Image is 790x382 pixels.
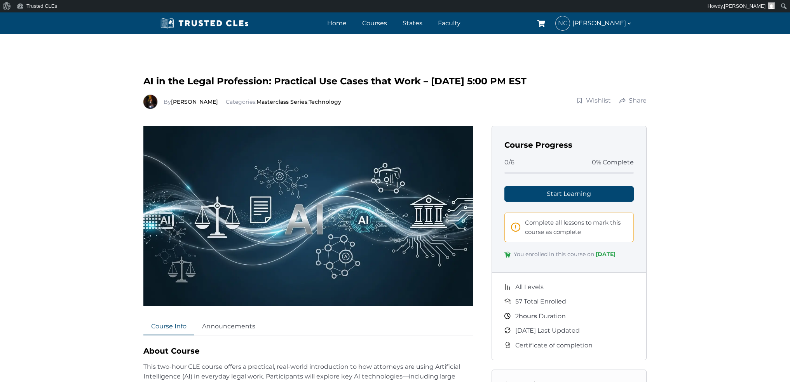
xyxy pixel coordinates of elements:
[171,98,218,105] a: [PERSON_NAME]
[143,318,194,335] a: Course Info
[515,326,580,336] span: [DATE] Last Updated
[143,95,157,109] img: Richard Estevez
[158,17,251,29] img: Trusted CLEs
[515,311,566,321] span: Duration
[504,186,634,202] a: Start Learning
[556,16,570,30] span: NC
[360,17,389,29] a: Courses
[309,98,341,105] a: Technology
[256,98,307,105] a: Masterclass Series
[514,250,616,260] span: You enrolled in this course on
[436,17,462,29] a: Faculty
[194,318,263,335] a: Announcements
[143,345,473,357] h2: About Course
[596,251,616,258] span: [DATE]
[504,157,514,167] span: 0/6
[515,282,544,292] span: All Levels
[325,17,349,29] a: Home
[515,312,519,320] span: 2
[525,218,628,237] span: Complete all lessons to mark this course as complete
[519,312,537,320] span: hours
[164,98,341,106] div: Categories: ,
[576,96,611,105] a: Wishlist
[515,297,566,307] span: 57 Total Enrolled
[143,126,473,306] img: AI-in-the-Legal-Profession.webp
[504,139,634,151] h3: Course Progress
[724,3,766,9] span: [PERSON_NAME]
[515,340,593,351] span: Certificate of completion
[592,157,634,167] span: 0% Complete
[143,75,527,87] span: AI in the Legal Profession: Practical Use Cases that Work – [DATE] 5:00 PM EST
[619,96,647,105] a: Share
[572,18,632,28] span: [PERSON_NAME]
[401,17,424,29] a: States
[164,98,220,105] span: By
